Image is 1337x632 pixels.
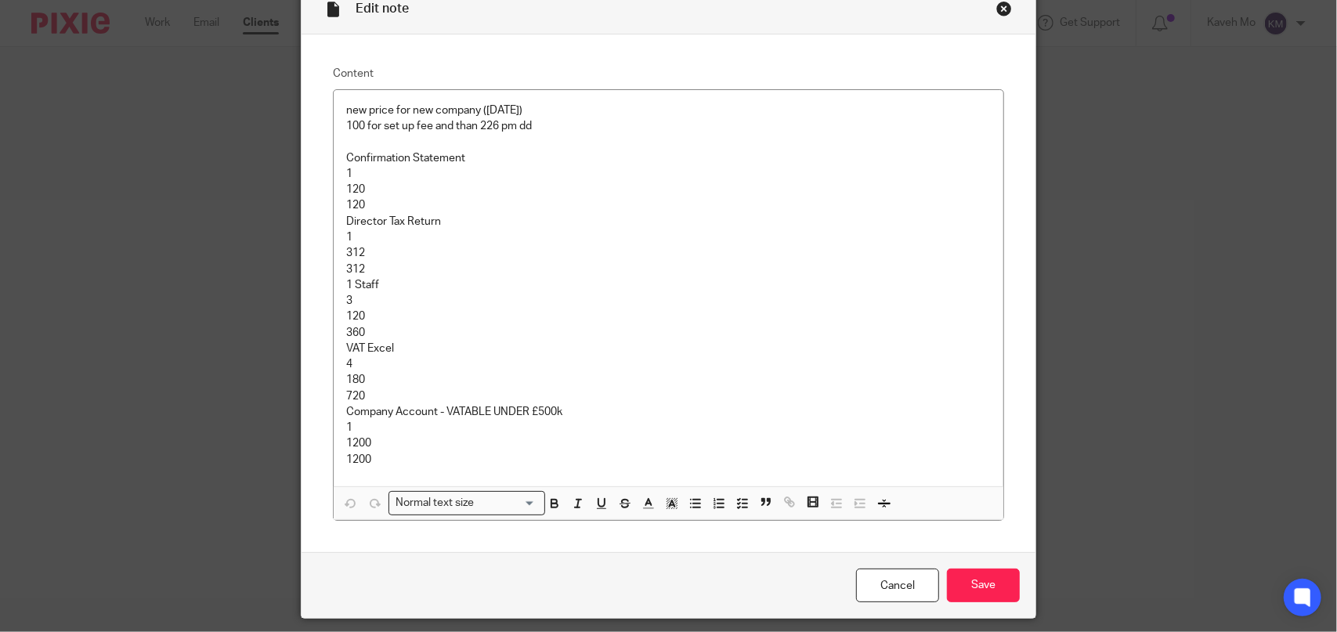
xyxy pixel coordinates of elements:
p: VAT Excel [346,341,991,356]
label: Content [333,66,1004,81]
p: Confirmation Statement [346,150,991,166]
p: 3 [346,293,991,309]
p: 312 [346,245,991,261]
p: 720 [346,388,991,404]
input: Save [947,569,1020,602]
div: Search for option [388,491,545,515]
div: Close this dialog window [996,1,1012,16]
p: 1200 [346,452,991,468]
p: 360 [346,325,991,341]
p: 312 [346,262,991,277]
a: Cancel [856,569,939,602]
p: 4 [346,356,991,372]
p: 120 [346,182,991,197]
p: Company Account - VATABLE UNDER £500k [346,404,991,420]
p: 1 [346,166,991,182]
p: 1200 [346,435,991,451]
p: 120 [346,197,991,213]
p: 120 [346,309,991,324]
input: Search for option [479,495,536,511]
p: 1 [346,229,991,245]
p: 100 for set up fee and than 226 pm dd [346,118,991,134]
p: Director Tax Return [346,214,991,229]
span: Edit note [356,2,409,15]
span: Normal text size [392,495,478,511]
p: new price for new company ([DATE]) [346,103,991,118]
p: 1 [346,420,991,435]
p: 1 Staff [346,277,991,293]
p: 180 [346,372,991,388]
